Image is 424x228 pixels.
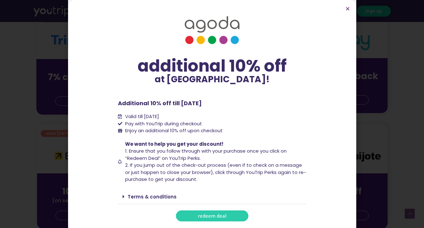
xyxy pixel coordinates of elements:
[118,57,306,75] div: additional 10% off
[124,120,202,128] span: Pay with YouTrip during checkout
[118,75,306,84] p: at [GEOGRAPHIC_DATA]!
[118,189,306,204] div: Terms & conditions
[128,193,177,200] a: Terms & conditions
[176,210,248,221] a: redeem deal
[125,162,306,182] span: 2. If you jump out of the check-out process (even if to check on a message or just happen to clos...
[125,127,223,134] span: Enjoy an additional 10% off upon checkout
[118,99,306,107] p: Additional 10% off till [DATE]
[345,6,350,11] a: Close
[198,214,226,218] span: redeem deal
[125,141,223,147] span: We want to help you get your discount!
[125,148,287,161] span: 1. Ensure that you follow through with your purchase once you click on “Redeem Deal” on YouTrip P...
[124,113,159,120] span: Valid till [DATE]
